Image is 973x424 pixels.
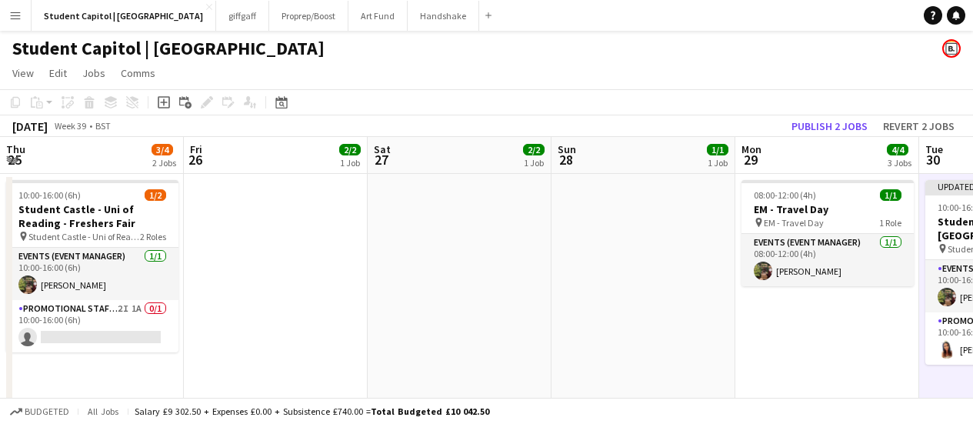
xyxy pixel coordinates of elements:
[152,144,173,155] span: 3/4
[887,144,908,155] span: 4/4
[28,231,140,242] span: Student Castle - Uni of Reading - Freshers Fair
[115,63,162,83] a: Comms
[741,180,914,286] app-job-card: 08:00-12:00 (4h)1/1EM - Travel Day EM - Travel Day1 RoleEvents (Event Manager)1/108:00-12:00 (4h)...
[82,66,105,80] span: Jobs
[371,406,489,417] span: Total Budgeted £10 042.50
[12,66,34,80] span: View
[340,157,360,169] div: 1 Job
[12,119,48,134] div: [DATE]
[708,157,728,169] div: 1 Job
[4,151,25,169] span: 25
[741,202,914,216] h3: EM - Travel Day
[135,406,489,417] div: Salary £9 302.50 + Expenses £0.00 + Subsistence £740.00 =
[879,217,901,229] span: 1 Role
[25,406,69,417] span: Budgeted
[880,189,901,201] span: 1/1
[925,142,943,156] span: Tue
[754,189,816,201] span: 08:00-12:00 (4h)
[739,151,761,169] span: 29
[49,66,67,80] span: Edit
[95,120,111,132] div: BST
[51,120,89,132] span: Week 39
[707,144,728,155] span: 1/1
[85,406,122,417] span: All jobs
[18,189,81,201] span: 10:00-16:00 (6h)
[523,144,545,155] span: 2/2
[6,300,178,352] app-card-role: Promotional Staffing (Brand Ambassadors)2I1A0/110:00-16:00 (6h)
[877,116,961,136] button: Revert 2 jobs
[188,151,202,169] span: 26
[32,1,216,31] button: Student Capitol | [GEOGRAPHIC_DATA]
[76,63,112,83] a: Jobs
[558,142,576,156] span: Sun
[741,234,914,286] app-card-role: Events (Event Manager)1/108:00-12:00 (4h)[PERSON_NAME]
[12,37,325,60] h1: Student Capitol | [GEOGRAPHIC_DATA]
[140,231,166,242] span: 2 Roles
[269,1,348,31] button: Proprep/Boost
[6,202,178,230] h3: Student Castle - Uni of Reading - Freshers Fair
[741,142,761,156] span: Mon
[6,63,40,83] a: View
[6,142,25,156] span: Thu
[348,1,408,31] button: Art Fund
[190,142,202,156] span: Fri
[145,189,166,201] span: 1/2
[8,403,72,420] button: Budgeted
[339,144,361,155] span: 2/2
[764,217,824,229] span: EM - Travel Day
[524,157,544,169] div: 1 Job
[121,66,155,80] span: Comms
[923,151,943,169] span: 30
[942,39,961,58] app-user-avatar: Bounce Activations Ltd
[216,1,269,31] button: giffgaff
[374,142,391,156] span: Sat
[785,116,874,136] button: Publish 2 jobs
[555,151,576,169] span: 28
[6,180,178,352] app-job-card: 10:00-16:00 (6h)1/2Student Castle - Uni of Reading - Freshers Fair Student Castle - Uni of Readin...
[152,157,176,169] div: 2 Jobs
[372,151,391,169] span: 27
[888,157,911,169] div: 3 Jobs
[6,248,178,300] app-card-role: Events (Event Manager)1/110:00-16:00 (6h)[PERSON_NAME]
[43,63,73,83] a: Edit
[408,1,479,31] button: Handshake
